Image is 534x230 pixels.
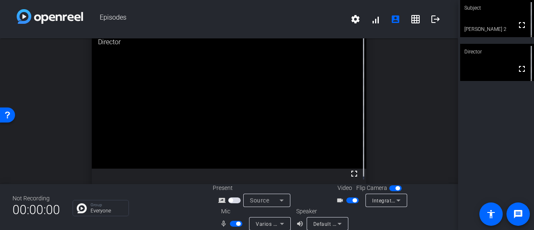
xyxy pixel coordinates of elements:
div: Director [92,31,367,53]
span: Video [338,184,352,192]
div: Speaker [296,207,346,216]
mat-icon: logout [431,14,441,24]
mat-icon: grid_on [411,14,421,24]
mat-icon: volume_up [296,219,306,229]
div: Present [213,184,296,192]
span: Integrated Webcam (0bda:565c) [372,197,451,204]
mat-icon: videocam_outline [336,195,346,205]
mat-icon: fullscreen [517,20,527,30]
mat-icon: message [513,209,523,219]
mat-icon: accessibility [486,209,496,219]
span: Varios micrófonos (Realtek(R) Audio) [256,220,347,227]
div: Director [460,44,534,60]
div: Not Recording [13,194,60,203]
mat-icon: settings [350,14,360,24]
img: Chat Icon [77,203,87,213]
p: Everyone [91,208,124,213]
span: Flip Camera [356,184,387,192]
span: Source [250,197,269,204]
span: Episodes [83,9,345,29]
span: Default - Altavoces (Realtek(R) Audio) [313,220,405,227]
mat-icon: screen_share_outline [218,195,228,205]
img: white-gradient.svg [17,9,83,24]
mat-icon: fullscreen [517,64,527,74]
div: Mic [213,207,296,216]
span: 00:00:00 [13,200,60,220]
button: signal_cellular_alt [365,9,385,29]
p: Group [91,203,124,207]
mat-icon: mic_none [220,219,230,229]
mat-icon: fullscreen [349,169,359,179]
mat-icon: account_box [390,14,400,24]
